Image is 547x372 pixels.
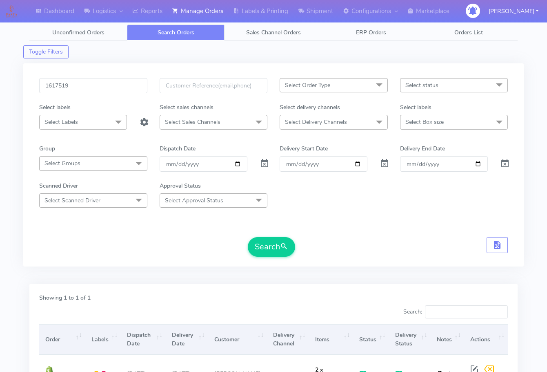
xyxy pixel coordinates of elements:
[160,144,196,153] label: Dispatch Date
[160,78,268,93] input: Customer Reference(email,phone)
[483,3,545,20] button: [PERSON_NAME]
[85,324,121,355] th: Labels: activate to sort column ascending
[44,197,100,204] span: Select Scanned Driver
[403,305,508,318] label: Search:
[285,81,330,89] span: Select Order Type
[39,294,91,302] label: Showing 1 to 1 of 1
[431,324,464,355] th: Notes: activate to sort column ascending
[44,159,80,167] span: Select Groups
[248,237,295,257] button: Search
[454,29,483,36] span: Orders List
[39,144,55,153] label: Group
[160,103,213,112] label: Select sales channels
[246,29,301,36] span: Sales Channel Orders
[23,45,69,58] button: Toggle Filters
[121,324,166,355] th: Dispatch Date: activate to sort column ascending
[400,144,445,153] label: Delivery End Date
[464,324,508,355] th: Actions: activate to sort column ascending
[405,81,438,89] span: Select status
[39,103,71,112] label: Select labels
[353,324,389,355] th: Status: activate to sort column ascending
[400,103,431,112] label: Select labels
[44,118,78,126] span: Select Labels
[39,78,147,93] input: Order Id
[280,103,340,112] label: Select delivery channels
[160,182,201,190] label: Approval Status
[165,197,223,204] span: Select Approval Status
[158,29,194,36] span: Search Orders
[39,182,78,190] label: Scanned Driver
[267,324,309,355] th: Delivery Channel: activate to sort column ascending
[405,118,444,126] span: Select Box size
[309,324,354,355] th: Items: activate to sort column ascending
[280,144,328,153] label: Delivery Start Date
[52,29,105,36] span: Unconfirmed Orders
[165,118,220,126] span: Select Sales Channels
[425,305,508,318] input: Search:
[166,324,208,355] th: Delivery Date: activate to sort column ascending
[29,25,518,40] ul: Tabs
[285,118,347,126] span: Select Delivery Channels
[356,29,386,36] span: ERP Orders
[208,324,267,355] th: Customer: activate to sort column ascending
[39,324,85,355] th: Order: activate to sort column ascending
[389,324,430,355] th: Delivery Status: activate to sort column ascending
